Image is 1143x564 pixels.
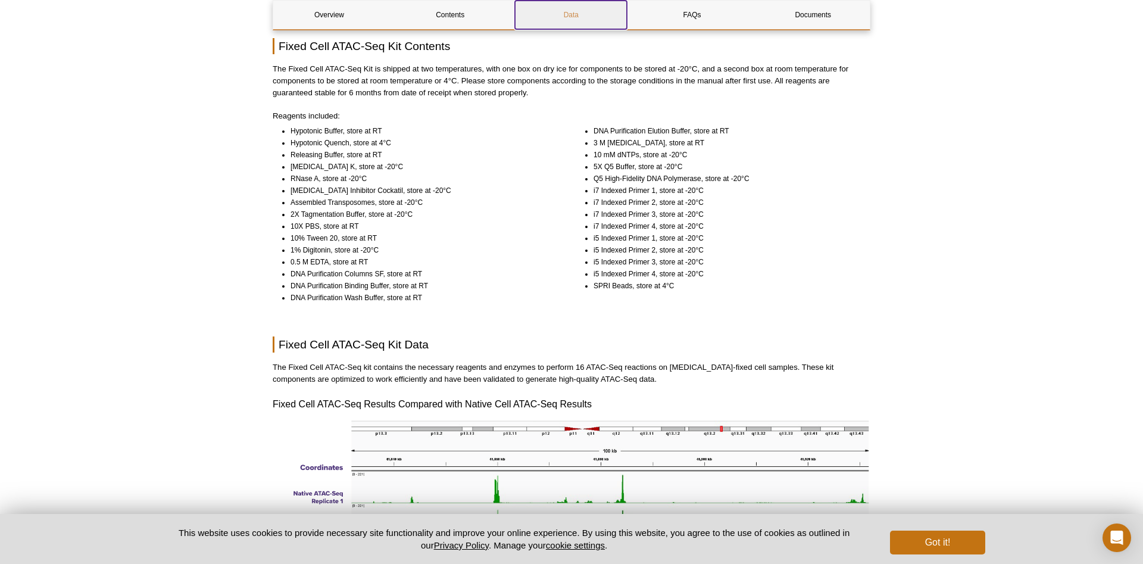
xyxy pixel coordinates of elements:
li: 10% Tween 20, store at RT [291,232,556,244]
div: Open Intercom Messenger [1103,524,1131,552]
button: cookie settings [546,540,605,550]
li: DNA Purification Wash Buffer, store at RT [291,292,556,304]
li: i7 Indexed Primer 3, store at -20°C [594,208,859,220]
p: This website uses cookies to provide necessary site functionality and improve your online experie... [158,526,870,551]
li: SPRI Beads, store at 4°C [594,280,859,292]
button: Got it! [890,531,985,554]
li: 10 mM dNTPs, store at -20°C [594,149,859,161]
li: i5 Indexed Primer 1, store at -20°C [594,232,859,244]
li: 5X Q5 Buffer, store at -20°C [594,161,859,173]
li: 2X Tagmentation Buffer, store at -20°C [291,208,556,220]
h2: Fixed Cell ATAC-Seq Kit Contents [273,38,870,54]
h2: Fixed Cell ATAC-Seq Kit Data [273,336,870,353]
li: Q5 High-Fidelity DNA Polymerase, store at -20°C [594,173,859,185]
li: i7 Indexed Primer 2, store at -20°C [594,197,859,208]
h3: Fixed Cell ATAC-Seq Results Compared with Native Cell ATAC-Seq Results [273,397,870,412]
li: 10X PBS, store at RT [291,220,556,232]
li: i5 Indexed Primer 3, store at -20°C [594,256,859,268]
li: i5 Indexed Primer 4, store at -20°C [594,268,859,280]
a: FAQs [636,1,748,29]
li: DNA Purification Elution Buffer, store at RT [594,125,859,137]
li: Assembled Transposomes, store at -20°C [291,197,556,208]
a: Privacy Policy [434,540,489,550]
li: i7 Indexed Primer 1, store at -20°C [594,185,859,197]
a: Documents [757,1,869,29]
li: DNA Purification Columns SF, store at RT [291,268,556,280]
li: [MEDICAL_DATA] Inhibitor Cockatil, store at -20°C [291,185,556,197]
p: Reagents included: [273,110,870,122]
p: The Fixed Cell ATAC-Seq kit contains the necessary reagents and enzymes to perform 16 ATAC-Seq re... [273,362,870,385]
li: DNA Purification Binding Buffer, store at RT [291,280,556,292]
li: i5 Indexed Primer 2, store at -20°C [594,244,859,256]
li: 3 M [MEDICAL_DATA], store at RT [594,137,859,149]
a: Data [515,1,627,29]
li: [MEDICAL_DATA] K, store at -20°C [291,161,556,173]
li: 1% Digitonin, store at -20°C [291,244,556,256]
li: RNase A, store at -20°C [291,173,556,185]
li: i7 Indexed Primer 4, store at -20°C [594,220,859,232]
a: Overview [273,1,385,29]
li: 0.5 M EDTA, store at RT [291,256,556,268]
li: Releasing Buffer, store at RT [291,149,556,161]
li: Hypotonic Buffer, store at RT [291,125,556,137]
p: The Fixed Cell ATAC-Seq Kit is shipped at two temperatures, with one box on dry ice for component... [273,63,870,99]
a: Contents [394,1,506,29]
li: Hypotonic Quench, store at 4°C [291,137,556,149]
